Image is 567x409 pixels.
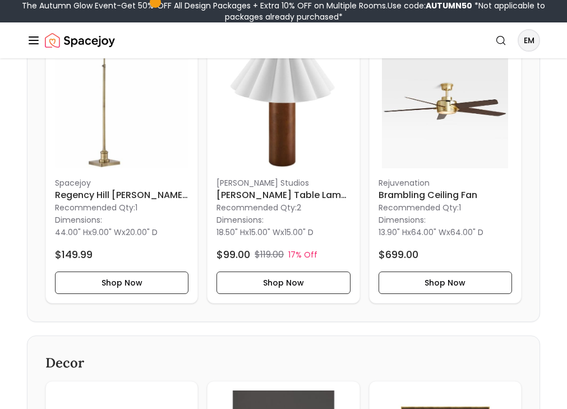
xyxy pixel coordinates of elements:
[216,202,350,213] p: Recommended Qty: 2
[369,25,522,304] div: Brambling Ceiling Fan
[379,213,426,227] p: Dimensions:
[216,177,350,189] p: [PERSON_NAME] Studios
[55,272,188,294] button: Shop Now
[216,247,250,263] h4: $99.00
[55,247,93,263] h4: $149.99
[45,29,115,52] a: Spacejoy
[55,202,188,213] p: Recommended Qty: 1
[288,249,317,260] p: 17% Off
[519,30,539,50] span: EM
[45,29,115,52] img: Spacejoy Logo
[379,189,512,202] h6: Brambling Ceiling Fan
[379,247,418,263] h4: $699.00
[207,25,359,304] a: Fiona Wood Table Lamp With Pleated Petal Shade in Walnut image[PERSON_NAME] Studios[PERSON_NAME] ...
[216,227,245,238] span: 18.50" H
[27,22,540,58] nav: Global
[55,213,102,227] p: Dimensions:
[216,272,350,294] button: Shop Now
[518,29,540,52] button: EM
[249,227,280,238] span: 15.00" W
[284,227,314,238] span: 15.00" D
[255,248,284,261] p: $119.00
[126,227,158,238] span: 20.00" D
[92,227,122,238] span: 9.00" W
[379,35,512,168] img: Brambling Ceiling Fan image
[55,189,188,202] h6: Regency Hill [PERSON_NAME] Adjustable Height Brass Swing Arm Pharmacy Floor Lamp
[55,177,188,189] p: Spacejoy
[379,202,512,213] p: Recommended Qty: 1
[45,354,522,372] h3: Decor
[55,35,188,168] img: Regency Hill Jenson Adjustable Height Brass Swing Arm Pharmacy Floor Lamp image
[379,227,407,238] span: 13.90" H
[411,227,446,238] span: 64.00" W
[216,213,264,227] p: Dimensions:
[55,227,158,238] p: x x
[45,25,198,304] a: Regency Hill Jenson Adjustable Height Brass Swing Arm Pharmacy Floor Lamp imageSpacejoyRegency Hi...
[207,25,359,304] div: Fiona Wood Table Lamp With Pleated Petal Shade in Walnut
[379,177,512,189] p: Rejuvenation
[369,25,522,304] a: Brambling Ceiling Fan imageRejuvenationBrambling Ceiling FanRecommended Qty:1Dimensions:13.90" Hx...
[55,227,88,238] span: 44.00" H
[216,35,350,168] img: Fiona Wood Table Lamp With Pleated Petal Shade in Walnut image
[216,227,314,238] p: x x
[450,227,483,238] span: 64.00" D
[379,227,483,238] p: x x
[216,189,350,202] h6: [PERSON_NAME] Table Lamp With Pleated Petal Shade in Walnut
[45,25,198,304] div: Regency Hill Jenson Adjustable Height Brass Swing Arm Pharmacy Floor Lamp
[379,272,512,294] button: Shop Now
